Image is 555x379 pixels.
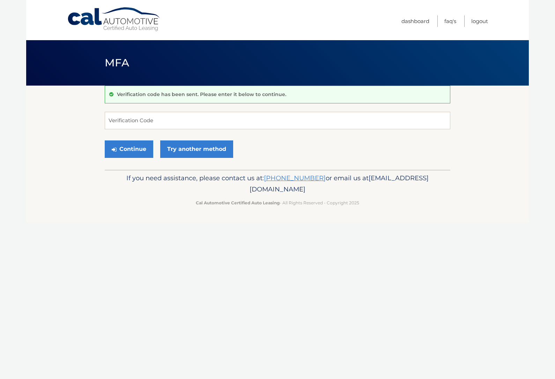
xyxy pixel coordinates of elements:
[160,140,233,158] a: Try another method
[196,200,280,205] strong: Cal Automotive Certified Auto Leasing
[109,199,446,206] p: - All Rights Reserved - Copyright 2025
[105,112,450,129] input: Verification Code
[109,173,446,195] p: If you need assistance, please contact us at: or email us at
[117,91,286,97] p: Verification code has been sent. Please enter it below to continue.
[401,15,429,27] a: Dashboard
[444,15,456,27] a: FAQ's
[105,140,153,158] button: Continue
[105,56,129,69] span: MFA
[471,15,488,27] a: Logout
[67,7,161,32] a: Cal Automotive
[264,174,326,182] a: [PHONE_NUMBER]
[250,174,429,193] span: [EMAIL_ADDRESS][DOMAIN_NAME]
